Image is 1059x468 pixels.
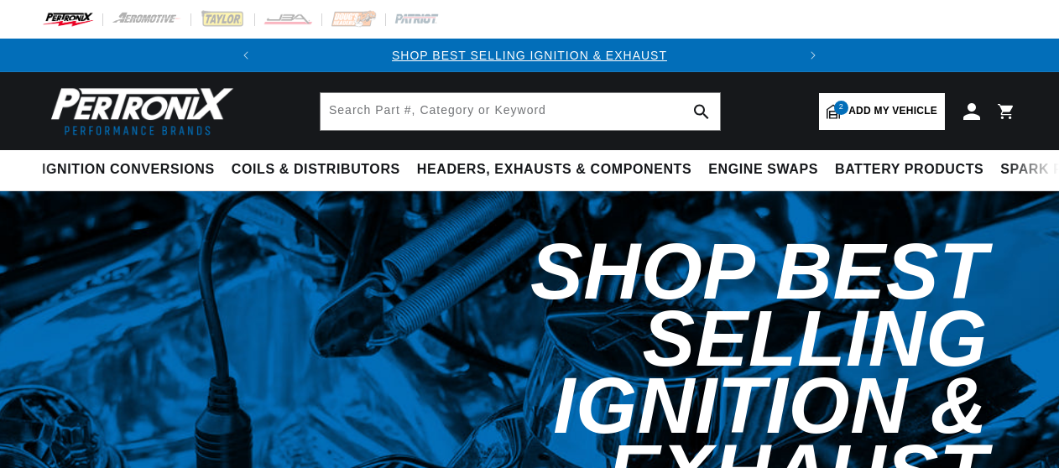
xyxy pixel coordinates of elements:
button: Translation missing: en.sections.announcements.previous_announcement [229,39,263,72]
input: Search Part #, Category or Keyword [321,93,720,130]
span: Battery Products [835,161,983,179]
button: Translation missing: en.sections.announcements.next_announcement [796,39,830,72]
span: Engine Swaps [708,161,818,179]
a: SHOP BEST SELLING IGNITION & EXHAUST [392,49,667,62]
span: Add my vehicle [848,103,937,119]
span: Ignition Conversions [42,161,215,179]
summary: Coils & Distributors [223,150,409,190]
div: Announcement [263,46,796,65]
summary: Ignition Conversions [42,150,223,190]
span: Headers, Exhausts & Components [417,161,691,179]
div: 1 of 2 [263,46,796,65]
a: 2Add my vehicle [819,93,945,130]
span: Coils & Distributors [232,161,400,179]
summary: Engine Swaps [700,150,827,190]
span: 2 [834,101,848,115]
button: search button [683,93,720,130]
img: Pertronix [42,82,235,140]
summary: Battery Products [827,150,992,190]
summary: Headers, Exhausts & Components [409,150,700,190]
